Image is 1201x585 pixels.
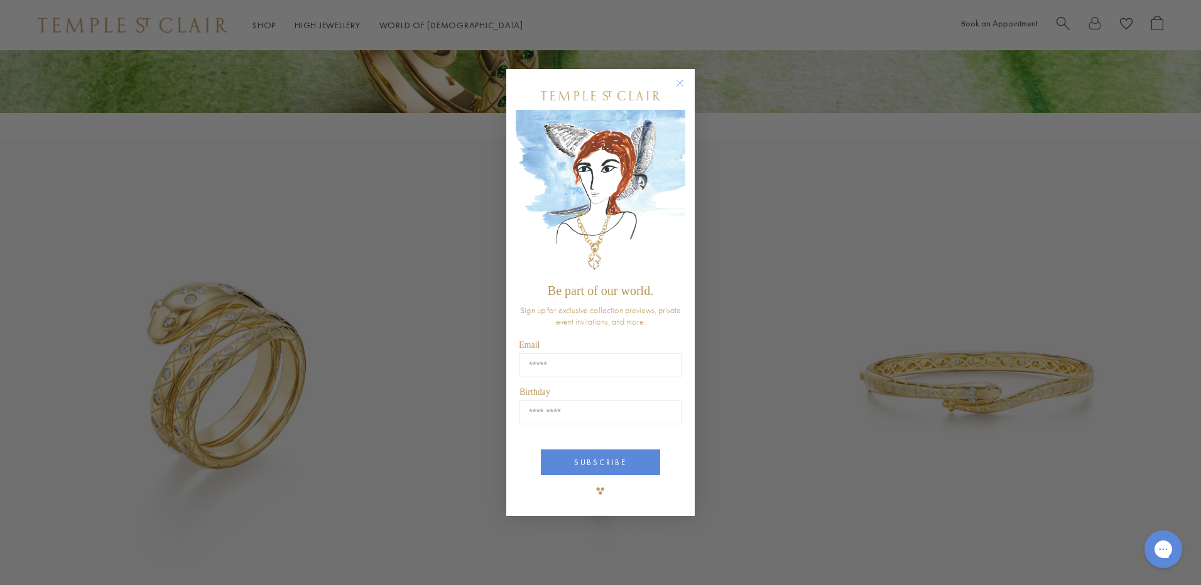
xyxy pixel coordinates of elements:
[541,449,660,475] button: SUBSCRIBE
[678,82,694,97] button: Close dialog
[548,284,653,298] span: Be part of our world.
[541,91,660,100] img: Temple St. Clair
[519,387,550,397] span: Birthday
[519,353,682,377] input: Email
[520,304,681,327] span: Sign up for exclusive collection previews, private event invitations, and more.
[1138,526,1188,572] iframe: Gorgias live chat messenger
[519,340,540,350] span: Email
[588,478,613,503] img: TSC
[516,110,685,277] img: c4a9eb12-d91a-4d4a-8ee0-386386f4f338.jpeg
